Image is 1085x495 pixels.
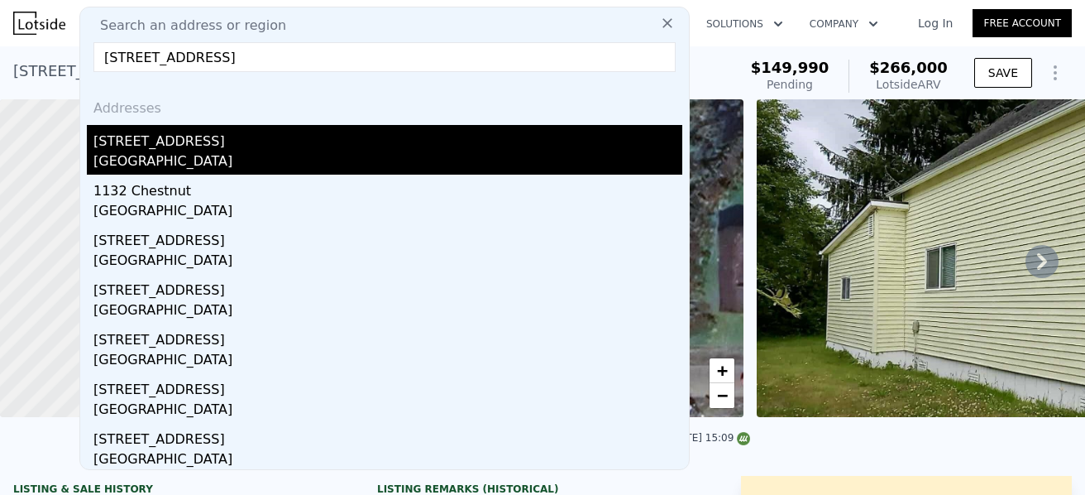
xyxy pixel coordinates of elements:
button: Company [796,9,891,39]
div: [STREET_ADDRESS] [93,324,682,350]
div: [STREET_ADDRESS] [93,274,682,300]
div: [STREET_ADDRESS] [93,125,682,151]
button: Solutions [693,9,796,39]
div: [GEOGRAPHIC_DATA] [93,251,682,274]
img: Lotside [13,12,65,35]
div: [GEOGRAPHIC_DATA] [93,300,682,324]
div: [STREET_ADDRESS] [93,224,682,251]
span: $149,990 [751,59,829,76]
div: [STREET_ADDRESS] [93,423,682,449]
div: [STREET_ADDRESS] [93,373,682,400]
div: Addresses [87,85,682,125]
span: − [717,385,728,406]
span: Search an address or region [87,16,286,36]
button: SAVE [974,58,1032,88]
div: [GEOGRAPHIC_DATA] [93,449,682,473]
input: Enter an address, city, region, neighborhood or zip code [93,42,676,72]
div: [GEOGRAPHIC_DATA] [93,400,682,423]
span: + [717,360,728,381]
div: [STREET_ADDRESS][PERSON_NAME] , [GEOGRAPHIC_DATA] , WA 98520 [13,60,536,83]
a: Zoom out [710,383,734,408]
span: $266,000 [869,59,948,76]
a: Log In [898,15,973,31]
img: NWMLS Logo [737,432,750,445]
a: Free Account [973,9,1072,37]
div: Pending [751,76,829,93]
div: Lotside ARV [869,76,948,93]
div: [GEOGRAPHIC_DATA] [93,201,682,224]
div: 1132 Chestnut [93,175,682,201]
button: Show Options [1039,56,1072,89]
div: [GEOGRAPHIC_DATA] [93,151,682,175]
a: Zoom in [710,358,734,383]
div: [GEOGRAPHIC_DATA] [93,350,682,373]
